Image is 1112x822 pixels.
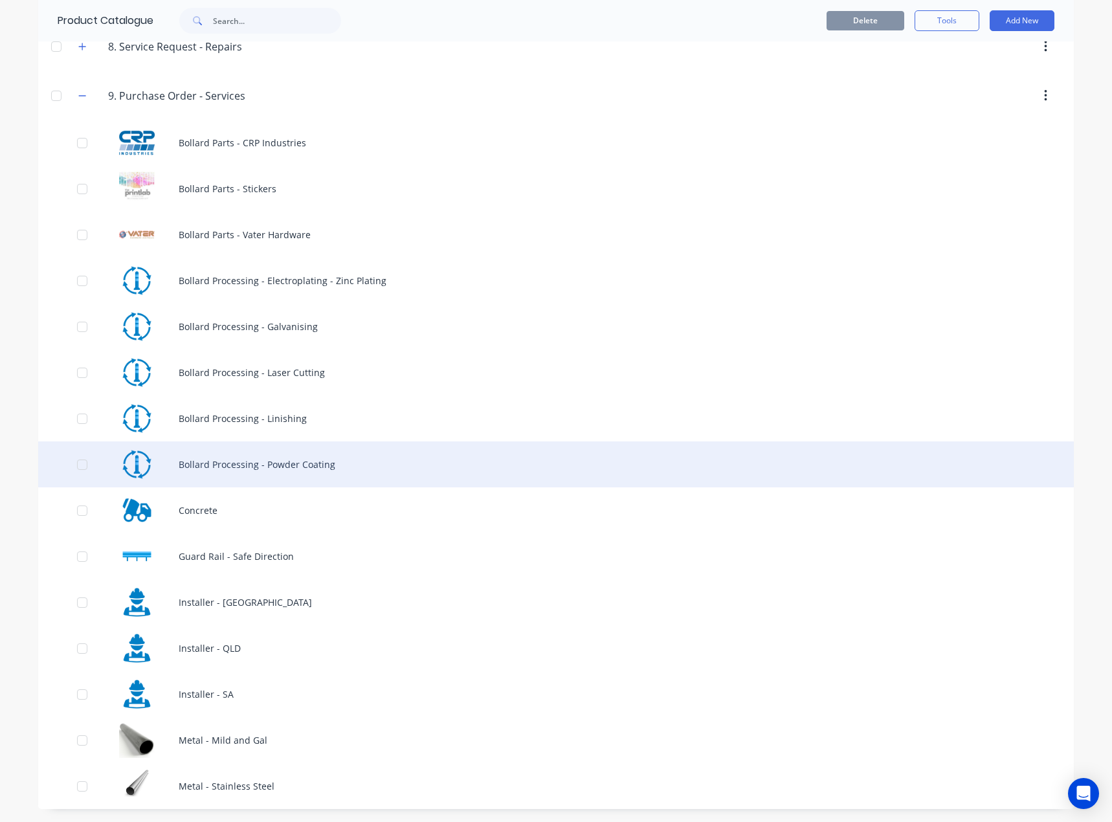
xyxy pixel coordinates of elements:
[213,8,341,34] input: Search...
[915,10,979,31] button: Tools
[38,671,1074,717] div: Installer - SAInstaller - SA
[990,10,1054,31] button: Add New
[38,579,1074,625] div: Installer - NSWInstaller - [GEOGRAPHIC_DATA]
[108,88,261,104] input: Enter category name
[38,441,1074,487] div: Bollard Processing - Powder CoatingBollard Processing - Powder Coating
[38,350,1074,395] div: Bollard Processing - Laser CuttingBollard Processing - Laser Cutting
[38,258,1074,304] div: Bollard Processing - Electroplating - Zinc PlatingBollard Processing - Electroplating - Zinc Plating
[38,304,1074,350] div: Bollard Processing - GalvanisingBollard Processing - Galvanising
[38,166,1074,212] div: Bollard Parts - StickersBollard Parts - Stickers
[38,487,1074,533] div: ConcreteConcrete
[38,763,1074,809] div: Metal - Stainless SteelMetal - Stainless Steel
[827,11,904,30] button: Delete
[38,395,1074,441] div: Bollard Processing - LinishingBollard Processing - Linishing
[38,625,1074,671] div: Installer - QLDInstaller - QLD
[38,120,1074,166] div: Bollard Parts - CRP IndustriesBollard Parts - CRP Industries
[1068,778,1099,809] div: Open Intercom Messenger
[38,533,1074,579] div: Guard Rail - Safe DirectionGuard Rail - Safe Direction
[38,212,1074,258] div: Bollard Parts - Vater HardwareBollard Parts - Vater Hardware
[38,717,1074,763] div: Metal - Mild and GalMetal - Mild and Gal
[108,39,261,54] input: Enter category name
